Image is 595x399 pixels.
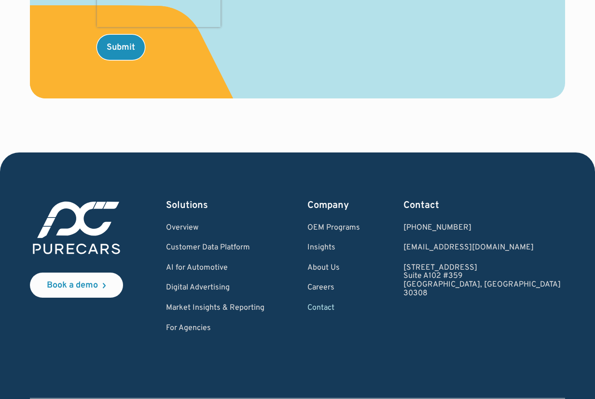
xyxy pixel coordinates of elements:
[166,224,264,233] a: Overview
[166,324,264,333] a: For Agencies
[403,224,561,233] div: [PHONE_NUMBER]
[166,264,264,273] a: AI for Automotive
[166,284,264,292] a: Digital Advertising
[403,199,561,212] div: Contact
[307,224,360,233] a: OEM Programs
[166,244,264,252] a: Customer Data Platform
[307,244,360,252] a: Insights
[30,273,123,298] a: Book a demo
[166,304,264,313] a: Market Insights & Reporting
[307,264,360,273] a: About Us
[47,281,98,290] div: Book a demo
[166,199,264,212] div: Solutions
[30,199,123,257] img: purecars logo
[403,244,561,252] a: Email us
[97,35,145,60] input: Submit
[307,199,360,212] div: Company
[307,304,360,313] a: Contact
[403,264,561,298] a: [STREET_ADDRESS]Suite A102 #359[GEOGRAPHIC_DATA], [GEOGRAPHIC_DATA]30308
[307,284,360,292] a: Careers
